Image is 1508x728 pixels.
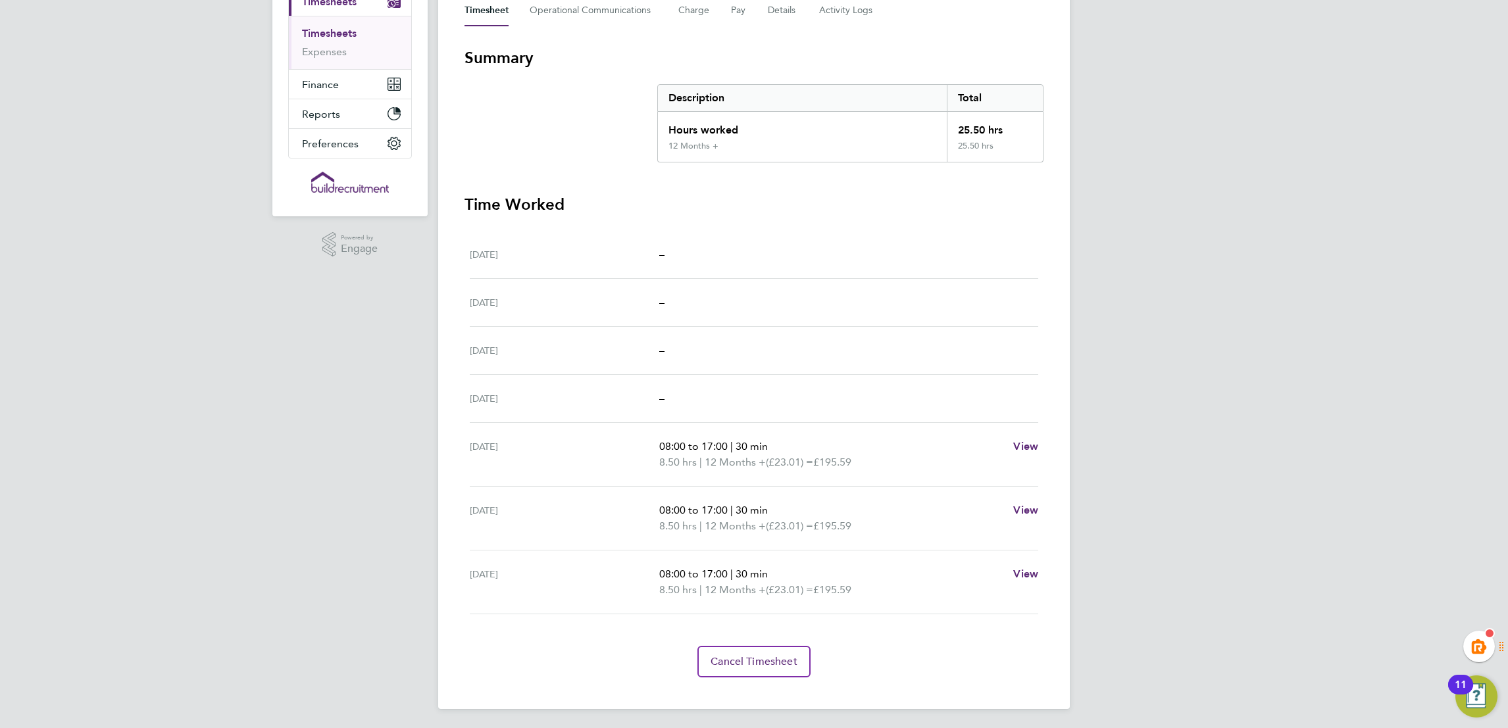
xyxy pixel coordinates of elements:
[302,137,359,150] span: Preferences
[659,344,665,356] span: –
[470,391,659,406] div: [DATE]
[302,27,357,39] a: Timesheets
[730,568,733,580] span: |
[705,454,766,470] span: 12 Months +
[1455,685,1467,702] div: 11
[697,646,811,677] button: Cancel Timesheet
[322,232,378,257] a: Powered byEngage
[1013,566,1038,582] a: View
[659,248,665,260] span: –
[659,456,697,468] span: 8.50 hrs
[289,16,411,69] div: Timesheets
[766,520,813,532] span: (£23.01) =
[730,440,733,452] span: |
[302,108,340,120] span: Reports
[470,566,659,598] div: [DATE]
[659,568,728,580] span: 08:00 to 17:00
[1013,502,1038,518] a: View
[1455,675,1497,717] button: Open Resource Center, 11 new notifications
[947,85,1043,111] div: Total
[659,504,728,516] span: 08:00 to 17:00
[289,70,411,99] button: Finance
[289,129,411,158] button: Preferences
[289,99,411,128] button: Reports
[470,247,659,262] div: [DATE]
[1013,439,1038,454] a: View
[1013,568,1038,580] span: View
[668,141,718,151] div: 12 Months +
[470,502,659,534] div: [DATE]
[1013,440,1038,452] span: View
[947,112,1043,141] div: 25.50 hrs
[341,243,378,255] span: Engage
[705,518,766,534] span: 12 Months +
[311,172,389,193] img: buildrec-logo-retina.png
[659,440,728,452] span: 08:00 to 17:00
[813,456,851,468] span: £195.59
[465,194,1043,215] h3: Time Worked
[659,296,665,308] span: –
[470,295,659,310] div: [DATE]
[341,232,378,243] span: Powered by
[659,392,665,404] span: –
[705,582,766,598] span: 12 Months +
[470,343,659,358] div: [DATE]
[657,84,1043,162] div: Summary
[465,47,1043,677] section: Timesheet
[699,456,702,468] span: |
[736,568,768,580] span: 30 min
[947,141,1043,162] div: 25.50 hrs
[813,583,851,596] span: £195.59
[736,440,768,452] span: 30 min
[470,439,659,470] div: [DATE]
[659,520,697,532] span: 8.50 hrs
[658,85,947,111] div: Description
[302,78,339,91] span: Finance
[659,583,697,596] span: 8.50 hrs
[699,583,702,596] span: |
[730,504,733,516] span: |
[1013,504,1038,516] span: View
[736,504,768,516] span: 30 min
[288,172,412,193] a: Go to home page
[465,47,1043,68] h3: Summary
[766,583,813,596] span: (£23.01) =
[302,45,347,58] a: Expenses
[699,520,702,532] span: |
[766,456,813,468] span: (£23.01) =
[813,520,851,532] span: £195.59
[658,112,947,141] div: Hours worked
[711,655,797,668] span: Cancel Timesheet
